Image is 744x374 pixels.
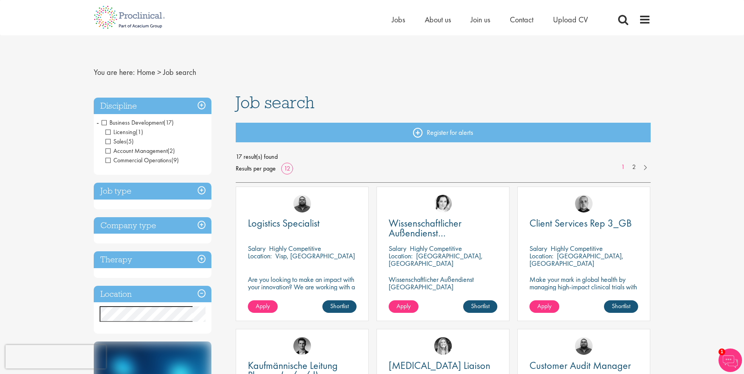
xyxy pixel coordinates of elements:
[102,118,174,127] span: Business Development
[248,276,357,313] p: Are you looking to make an impact with your innovation? We are working with a well-established ph...
[106,147,175,155] span: Account Management
[102,118,164,127] span: Business Development
[136,128,143,136] span: (1)
[389,251,483,268] p: [GEOGRAPHIC_DATA], [GEOGRAPHIC_DATA]
[167,147,175,155] span: (2)
[322,300,357,313] a: Shortlist
[275,251,355,260] p: Visp, [GEOGRAPHIC_DATA]
[94,183,211,200] h3: Job type
[94,286,211,303] h3: Location
[248,300,278,313] a: Apply
[425,15,451,25] a: About us
[281,164,293,172] a: 12
[628,163,640,172] a: 2
[94,67,135,77] span: You are here:
[537,302,551,310] span: Apply
[389,251,413,260] span: Location:
[529,218,638,228] a: Client Services Rep 3_GB
[617,163,629,172] a: 1
[163,67,196,77] span: Job search
[604,300,638,313] a: Shortlist
[410,244,462,253] p: Highly Competitive
[236,151,651,163] span: 17 result(s) found
[529,216,632,230] span: Client Services Rep 3_GB
[106,156,171,164] span: Commercial Operations
[551,244,603,253] p: Highly Competitive
[236,92,315,113] span: Job search
[389,359,490,372] span: [MEDICAL_DATA] Liaison
[529,251,553,260] span: Location:
[529,359,631,372] span: Customer Audit Manager
[157,67,161,77] span: >
[248,251,272,260] span: Location:
[389,300,418,313] a: Apply
[575,337,593,355] img: Ashley Bennett
[96,116,99,128] span: -
[126,137,134,145] span: (5)
[94,217,211,234] h3: Company type
[471,15,490,25] a: Join us
[94,98,211,114] h3: Discipline
[719,349,742,372] img: Chatbot
[106,137,134,145] span: Sales
[529,244,547,253] span: Salary
[389,244,406,253] span: Salary
[510,15,533,25] a: Contact
[293,195,311,212] img: Ashley Bennett
[389,216,483,249] span: Wissenschaftlicher Außendienst [GEOGRAPHIC_DATA]
[236,163,276,174] span: Results per page
[529,251,624,268] p: [GEOGRAPHIC_DATA], [GEOGRAPHIC_DATA]
[269,244,321,253] p: Highly Competitive
[106,147,167,155] span: Account Management
[434,337,452,355] img: Manon Fuller
[529,361,638,370] a: Customer Audit Manager
[236,123,651,142] a: Register for alerts
[5,345,106,369] iframe: reCAPTCHA
[256,302,270,310] span: Apply
[463,300,497,313] a: Shortlist
[106,137,126,145] span: Sales
[397,302,411,310] span: Apply
[389,276,497,290] p: Wissenschaftlicher Außendienst [GEOGRAPHIC_DATA]
[164,118,174,127] span: (17)
[575,195,593,212] img: Harry Budge
[106,156,179,164] span: Commercial Operations
[137,67,155,77] a: breadcrumb link
[248,244,266,253] span: Salary
[106,128,143,136] span: Licensing
[94,251,211,268] h3: Therapy
[389,218,497,238] a: Wissenschaftlicher Außendienst [GEOGRAPHIC_DATA]
[248,218,357,228] a: Logistics Specialist
[293,337,311,355] img: Max Slevogt
[529,300,559,313] a: Apply
[171,156,179,164] span: (9)
[553,15,588,25] a: Upload CV
[248,216,320,230] span: Logistics Specialist
[389,361,497,370] a: [MEDICAL_DATA] Liaison
[106,128,136,136] span: Licensing
[529,276,638,298] p: Make your mark in global health by managing high-impact clinical trials with a leading CRO.
[392,15,405,25] a: Jobs
[719,349,725,355] span: 1
[434,195,452,212] img: Greta Prestel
